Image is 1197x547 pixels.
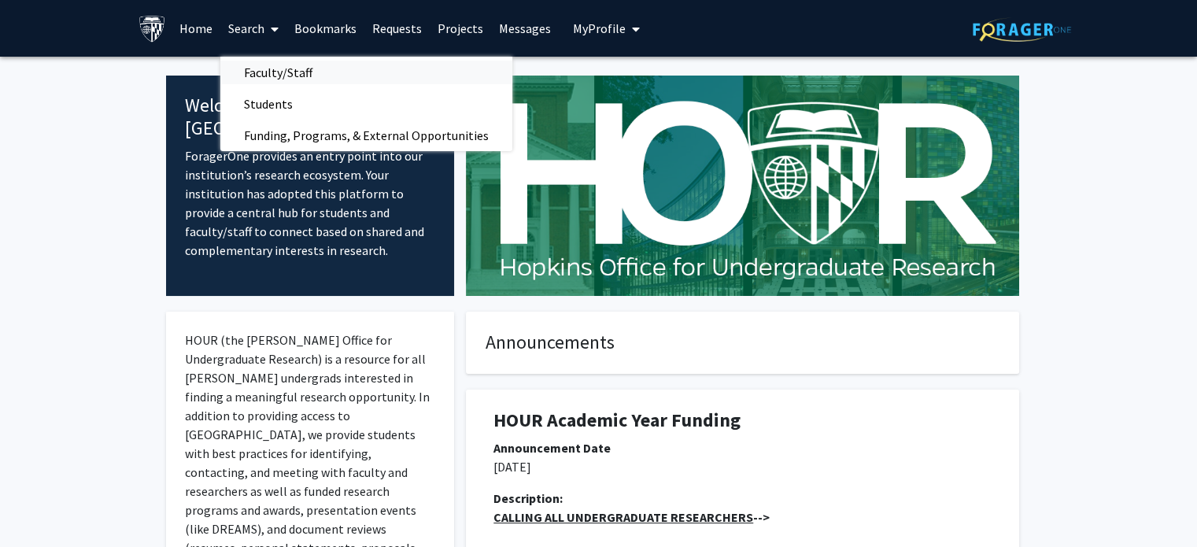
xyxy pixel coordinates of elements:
[185,94,436,140] h4: Welcome to [GEOGRAPHIC_DATA]
[573,20,626,36] span: My Profile
[973,17,1071,42] img: ForagerOne Logo
[220,88,316,120] span: Students
[220,120,512,151] span: Funding, Programs, & External Opportunities
[172,1,220,56] a: Home
[491,1,559,56] a: Messages
[220,61,512,84] a: Faculty/Staff
[220,57,336,88] span: Faculty/Staff
[220,1,286,56] a: Search
[493,509,753,525] u: CALLING ALL UNDERGRADUATE RESEARCHERS
[220,124,512,147] a: Funding, Programs, & External Opportunities
[364,1,430,56] a: Requests
[430,1,491,56] a: Projects
[493,457,992,476] p: [DATE]
[493,438,992,457] div: Announcement Date
[185,146,436,260] p: ForagerOne provides an entry point into our institution’s research ecosystem. Your institution ha...
[220,92,512,116] a: Students
[466,76,1019,296] img: Cover Image
[139,15,166,43] img: Johns Hopkins University Logo
[286,1,364,56] a: Bookmarks
[493,509,770,525] strong: -->
[493,489,992,508] div: Description:
[493,409,992,432] h1: HOUR Academic Year Funding
[486,331,999,354] h4: Announcements
[12,476,67,535] iframe: Chat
